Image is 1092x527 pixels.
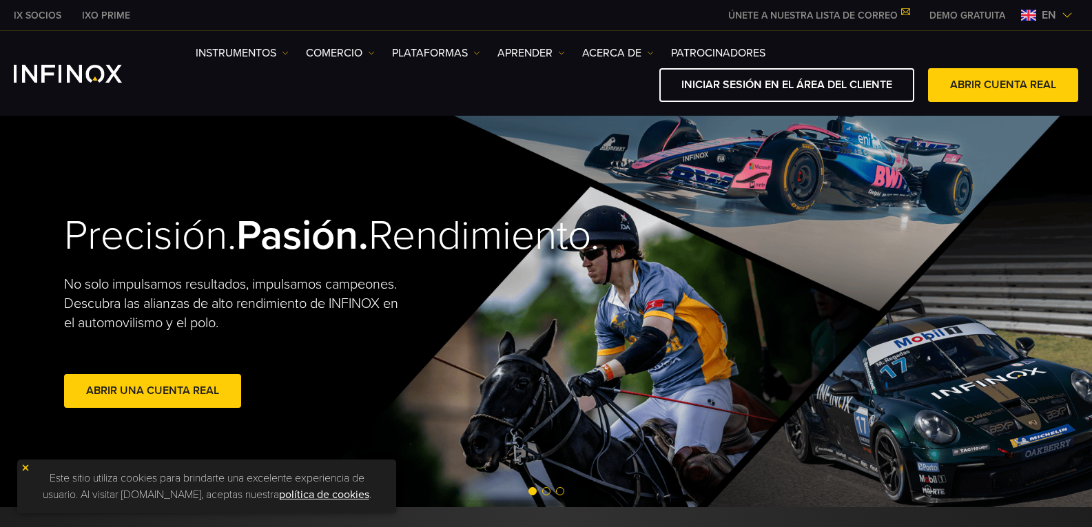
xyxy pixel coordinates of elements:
[196,45,289,61] a: Instrumentos
[928,68,1078,102] a: ABRIR CUENTA REAL
[542,487,550,495] span: Go to slide 2
[64,211,236,260] font: Precisión.
[671,45,765,61] a: PATROCINADORES
[64,276,398,331] font: No solo impulsamos resultados, impulsamos campeones. Descubra las alianzas de alto rendimiento de...
[671,46,765,60] font: PATROCINADORES
[929,10,1005,21] font: DEMO GRATUITA
[582,45,654,61] a: ACERCA DE
[306,45,375,61] a: COMERCIO
[82,10,130,21] font: IXO PRIME
[306,46,362,60] font: COMERCIO
[72,8,141,23] a: INFINOX
[86,384,219,397] font: Abrir una cuenta real
[497,45,565,61] a: Aprender
[236,211,369,260] font: Pasión.
[1042,8,1056,22] font: en
[582,46,641,60] font: ACERCA DE
[659,68,914,102] a: INICIAR SESIÓN EN EL ÁREA DEL CLIENTE
[196,46,276,60] font: Instrumentos
[392,46,468,60] font: PLATAFORMAS
[497,46,553,60] font: Aprender
[3,8,72,23] a: INFINOX
[556,487,564,495] span: Go to slide 3
[279,488,369,502] a: política de cookies
[919,8,1016,23] a: MENÚ INFINOX
[14,10,61,21] font: IX SOCIOS
[43,471,364,502] font: Este sitio utiliza cookies para brindarte una excelente experiencia de usuario. Al visitar [DOMAI...
[369,211,599,260] font: Rendimiento.
[681,78,892,92] font: INICIAR SESIÓN EN EL ÁREA DEL CLIENTE
[950,78,1056,92] font: ABRIR CUENTA REAL
[14,65,154,83] a: Logotipo de INFINOX
[21,463,30,473] img: icono de cierre amarillo
[728,10,898,21] font: ÚNETE A NUESTRA LISTA DE CORREO
[528,487,537,495] span: Go to slide 1
[369,488,371,502] font: .
[718,10,919,21] a: ÚNETE A NUESTRA LISTA DE CORREO
[392,45,480,61] a: PLATAFORMAS
[64,374,241,408] a: Abrir una cuenta real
